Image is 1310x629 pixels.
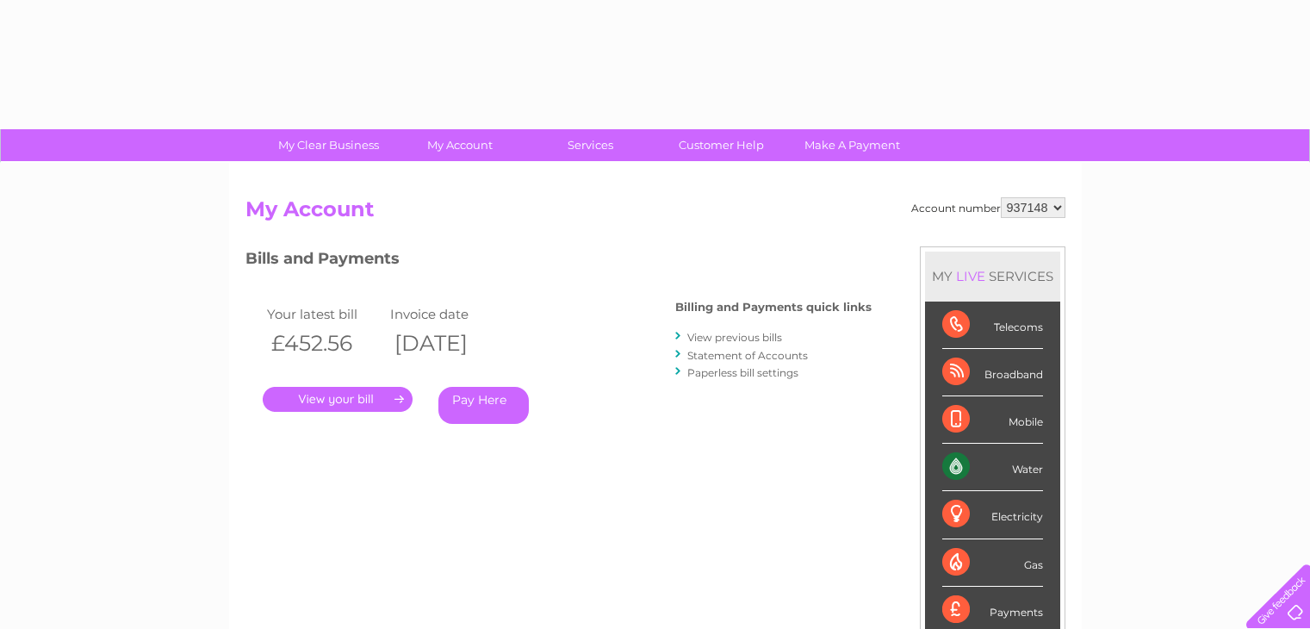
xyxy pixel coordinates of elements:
[942,444,1043,491] div: Water
[263,387,413,412] a: .
[438,387,529,424] a: Pay Here
[942,349,1043,396] div: Broadband
[911,197,1065,218] div: Account number
[942,491,1043,539] div: Electricity
[245,197,1065,230] h2: My Account
[263,302,387,326] td: Your latest bill
[942,302,1043,349] div: Telecoms
[263,326,387,361] th: £452.56
[386,326,510,361] th: [DATE]
[258,129,400,161] a: My Clear Business
[687,366,798,379] a: Paperless bill settings
[386,302,510,326] td: Invoice date
[650,129,792,161] a: Customer Help
[675,301,872,314] h4: Billing and Payments quick links
[388,129,531,161] a: My Account
[942,396,1043,444] div: Mobile
[245,246,872,277] h3: Bills and Payments
[942,539,1043,587] div: Gas
[687,349,808,362] a: Statement of Accounts
[925,252,1060,301] div: MY SERVICES
[953,268,989,284] div: LIVE
[687,331,782,344] a: View previous bills
[519,129,661,161] a: Services
[781,129,923,161] a: Make A Payment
